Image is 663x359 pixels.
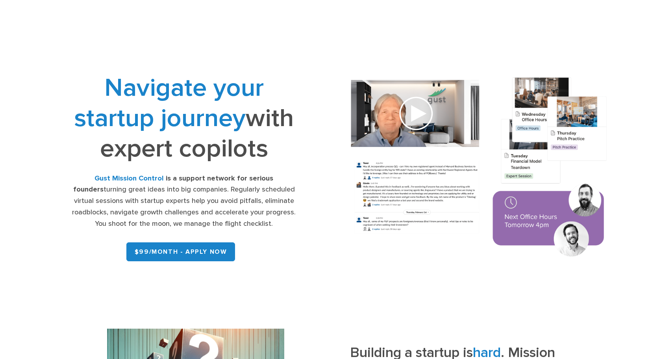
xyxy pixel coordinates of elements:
a: $99/month - APPLY NOW [126,242,235,261]
div: turning great ideas into big companies. Regularly scheduled virtual sessions with startup experts... [70,173,297,230]
h1: with expert copilots [70,73,297,164]
span: Navigate your startup journey [74,73,264,133]
strong: Gust Mission Control [94,174,164,182]
img: Composition of calendar events, a video call presentation, and chat rooms [337,67,621,270]
strong: is a support network for serious founders [73,174,274,194]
